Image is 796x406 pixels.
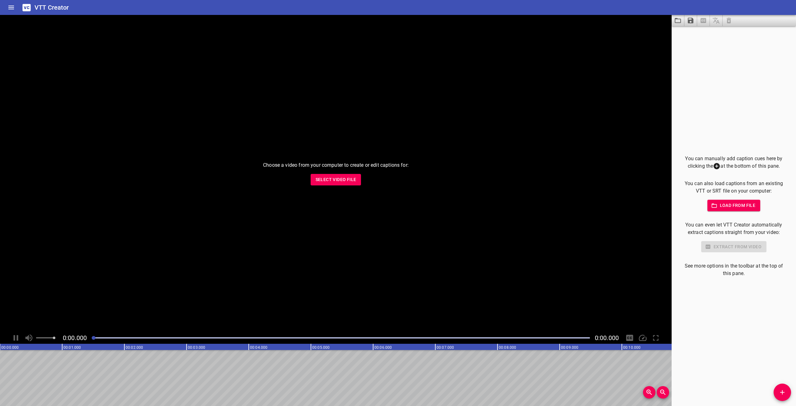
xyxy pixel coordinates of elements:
p: You can manually add caption cues here by clicking the at the bottom of this pane. [682,155,786,170]
span: Select a video in the pane to the left, then you can automatically extract captions. [697,15,710,26]
svg: Load captions from file [674,17,682,24]
p: You can even let VTT Creator automatically extract captions straight from your video: [682,221,786,236]
text: 00:10.000 [623,345,641,350]
button: Save captions to file [684,15,697,26]
text: 00:08.000 [499,345,516,350]
svg: Save captions to file [687,17,694,24]
p: Choose a video from your computer to create or edit captions for: [263,161,409,169]
button: Load from file [707,200,761,211]
text: 00:04.000 [250,345,267,350]
span: Add some captions below, then you can translate them. [710,15,723,26]
span: Video Duration [595,334,619,342]
text: 00:05.000 [312,345,330,350]
div: Play progress [92,337,590,338]
button: Add Cue [774,384,791,401]
div: Playback Speed [637,332,649,344]
div: Hide/Show Captions [624,332,636,344]
text: 00:06.000 [374,345,392,350]
text: 00:09.000 [561,345,578,350]
h6: VTT Creator [35,2,69,12]
text: 00:07.000 [437,345,454,350]
div: Select a video in the pane to the left to use this feature [682,241,786,253]
text: 00:01.000 [63,345,81,350]
button: Zoom In [643,386,655,399]
span: Select Video File [316,176,356,184]
text: 00:00.000 [1,345,19,350]
span: Current Time [63,334,87,342]
button: Select Video File [311,174,361,185]
div: Toggle Full Screen [650,332,662,344]
text: 00:02.000 [126,345,143,350]
span: Load from file [712,202,756,209]
button: Zoom Out [657,386,669,399]
button: Load captions from file [672,15,684,26]
p: You can also load captions from an existing VTT or SRT file on your computer: [682,180,786,195]
text: 00:03.000 [188,345,205,350]
p: See more options in the toolbar at the top of this pane. [682,262,786,277]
